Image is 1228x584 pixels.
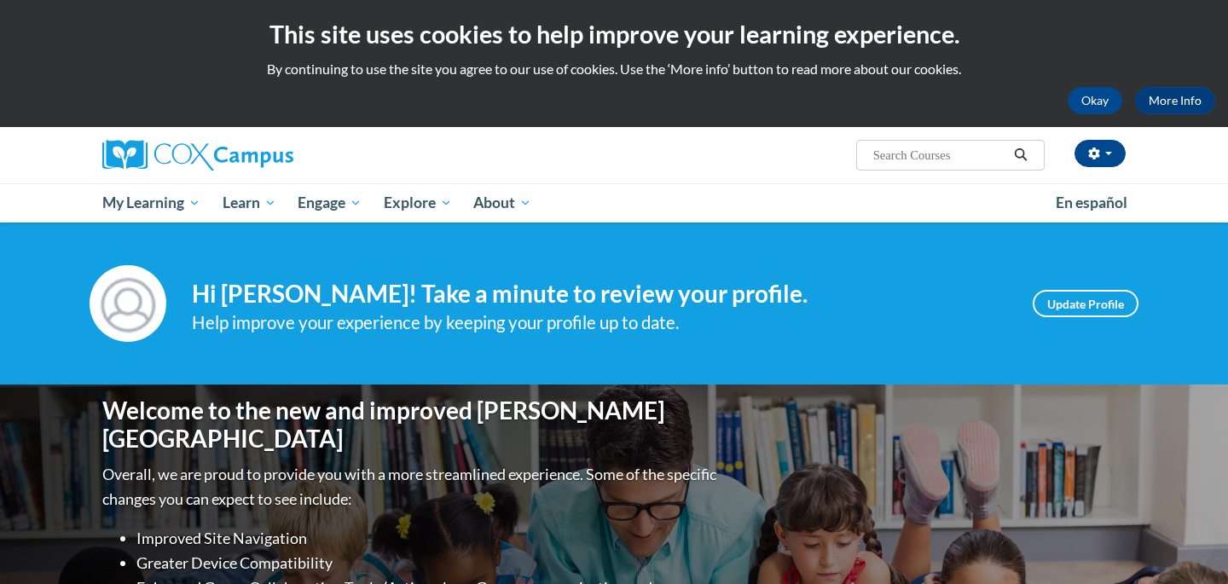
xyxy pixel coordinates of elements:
span: Engage [298,193,362,213]
a: Cox Campus [102,140,426,171]
span: En español [1056,194,1127,211]
img: Cox Campus [102,140,293,171]
p: Overall, we are proud to provide you with a more streamlined experience. Some of the specific cha... [102,462,721,512]
a: About [463,183,543,223]
p: By continuing to use the site you agree to our use of cookies. Use the ‘More info’ button to read... [13,60,1215,78]
iframe: Button to launch messaging window [1160,516,1214,570]
a: En español [1045,185,1138,221]
div: Main menu [77,183,1151,223]
h2: This site uses cookies to help improve your learning experience. [13,17,1215,51]
span: About [473,193,531,213]
h4: Hi [PERSON_NAME]! Take a minute to review your profile. [192,280,1007,309]
li: Improved Site Navigation [136,526,721,551]
h1: Welcome to the new and improved [PERSON_NAME][GEOGRAPHIC_DATA] [102,396,721,454]
input: Search Courses [872,145,1008,165]
li: Greater Device Compatibility [136,551,721,575]
a: Engage [287,183,373,223]
a: More Info [1135,87,1215,114]
span: Learn [223,193,276,213]
a: My Learning [91,183,211,223]
span: My Learning [102,193,200,213]
button: Account Settings [1074,140,1126,167]
img: Profile Image [90,265,166,342]
span: Explore [384,193,452,213]
button: Okay [1068,87,1122,114]
a: Update Profile [1033,290,1138,317]
a: Learn [211,183,287,223]
div: Help improve your experience by keeping your profile up to date. [192,309,1007,337]
a: Explore [373,183,463,223]
button: Search [1008,145,1034,165]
